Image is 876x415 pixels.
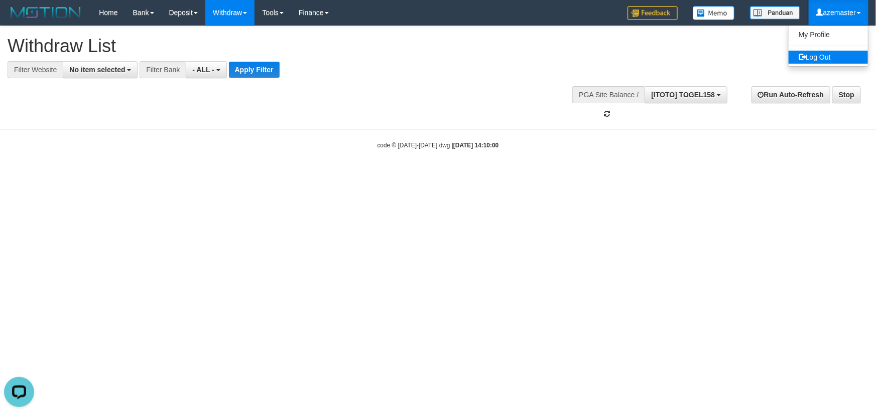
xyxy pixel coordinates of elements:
span: - ALL - [192,66,214,74]
div: Filter Website [8,61,63,78]
button: [ITOTO] TOGEL158 [645,86,727,103]
img: Feedback.jpg [628,6,678,20]
strong: [DATE] 14:10:00 [453,142,498,149]
img: MOTION_logo.png [8,5,84,20]
button: - ALL - [186,61,226,78]
span: [ITOTO] TOGEL158 [651,91,715,99]
a: Run Auto-Refresh [752,86,830,103]
h1: Withdraw List [8,36,574,56]
div: Filter Bank [140,61,186,78]
small: code © [DATE]-[DATE] dwg | [378,142,499,149]
div: PGA Site Balance / [572,86,645,103]
a: Log Out [789,51,868,64]
a: My Profile [789,28,868,41]
span: No item selected [69,66,125,74]
a: Stop [832,86,861,103]
img: panduan.png [750,6,800,20]
button: Apply Filter [229,62,280,78]
button: Open LiveChat chat widget [4,4,34,34]
button: No item selected [63,61,138,78]
img: Button%20Memo.svg [693,6,735,20]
